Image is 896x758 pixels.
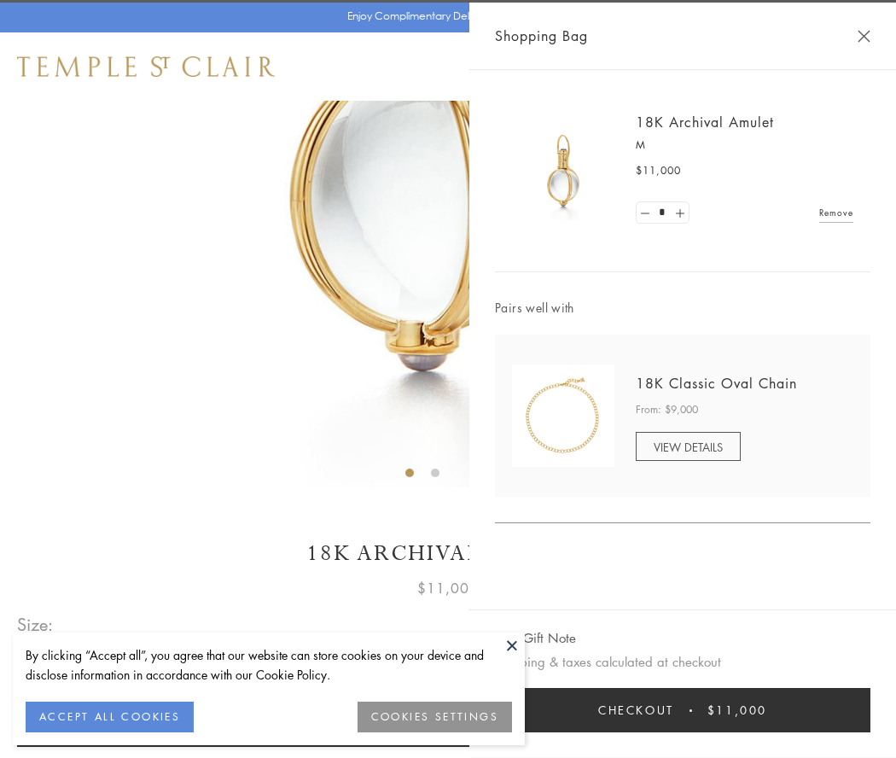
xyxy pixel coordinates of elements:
[495,651,870,673] p: Shipping & taxes calculated at checkout
[358,702,512,732] button: COOKIES SETTINGS
[636,401,698,418] span: From: $9,000
[26,702,194,732] button: ACCEPT ALL COOKIES
[495,627,576,649] button: Add Gift Note
[17,610,55,638] span: Size:
[819,203,853,222] a: Remove
[512,364,614,467] img: N88865-OV18
[636,162,681,179] span: $11,000
[636,432,741,461] a: VIEW DETAILS
[636,374,797,393] a: 18K Classic Oval Chain
[495,688,870,732] button: Checkout $11,000
[495,25,588,47] span: Shopping Bag
[636,137,853,154] p: M
[417,577,479,599] span: $11,000
[17,56,275,77] img: Temple St. Clair
[512,120,614,222] img: 18K Archival Amulet
[671,202,688,224] a: Set quantity to 2
[707,701,767,720] span: $11,000
[636,113,774,131] a: 18K Archival Amulet
[598,701,674,720] span: Checkout
[637,202,654,224] a: Set quantity to 0
[495,298,870,318] span: Pairs well with
[17,539,879,568] h1: 18K Archival Amulet
[26,645,512,685] div: By clicking “Accept all”, you agree that our website can store cookies on your device and disclos...
[347,8,541,25] p: Enjoy Complimentary Delivery & Returns
[858,30,870,43] button: Close Shopping Bag
[654,439,723,455] span: VIEW DETAILS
